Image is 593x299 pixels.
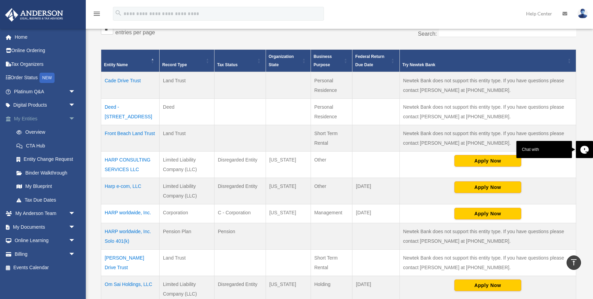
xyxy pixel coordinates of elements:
td: Land Trust [159,72,214,99]
td: HARP worldwide, Inc. Solo 401(k) [101,223,160,250]
span: arrow_drop_down [69,234,82,248]
th: Record Type: Activate to sort [159,50,214,72]
button: Apply Now [454,155,521,167]
td: [DATE] [352,204,399,223]
td: Short Term Rental [311,250,352,276]
span: Organization State [269,54,294,67]
span: arrow_drop_down [69,207,82,221]
a: Order StatusNEW [5,71,86,85]
div: Try Newtek Bank [403,61,566,69]
td: Disregarded Entity [214,178,266,204]
td: Pension Plan [159,223,214,250]
td: Other [311,152,352,178]
td: [US_STATE] [266,178,311,204]
td: Land Trust [159,250,214,276]
a: Platinum Q&Aarrow_drop_down [5,85,86,98]
span: Business Purpose [314,54,332,67]
td: Personal Residence [311,99,352,125]
td: Front Beach Land Trust [101,125,160,152]
td: Newtek Bank does not support this entity type. If you have questions please contact [PERSON_NAME]... [399,72,576,99]
th: Federal Return Due Date: Activate to sort [352,50,399,72]
td: Newtek Bank does not support this entity type. If you have questions please contact [PERSON_NAME]... [399,125,576,152]
td: Newtek Bank does not support this entity type. If you have questions please contact [PERSON_NAME]... [399,250,576,276]
span: arrow_drop_down [69,112,82,126]
a: menu [93,12,101,18]
span: Record Type [162,62,187,67]
th: Business Purpose: Activate to sort [311,50,352,72]
a: Events Calendar [5,261,86,275]
th: Entity Name: Activate to invert sorting [101,50,160,72]
td: C - Corporation [214,204,266,223]
td: Cade Drive Trust [101,72,160,99]
span: arrow_drop_down [69,247,82,261]
td: Deed [159,99,214,125]
span: Tax Status [217,62,238,67]
a: My Anderson Teamarrow_drop_down [5,207,86,220]
a: Digital Productsarrow_drop_down [5,98,86,112]
button: Apply Now [454,208,521,219]
td: Deed - [STREET_ADDRESS] [101,99,160,125]
td: Harp e-com, LLC [101,178,160,204]
td: Corporation [159,204,214,223]
td: Limited Liability Company (LLC) [159,152,214,178]
td: Newtek Bank does not support this entity type. If you have questions please contact [PERSON_NAME]... [399,99,576,125]
a: CTA Hub [10,139,86,153]
td: HARP worldwide, Inc. [101,204,160,223]
span: Federal Return Due Date [355,54,384,67]
th: Try Newtek Bank : Activate to sort [399,50,576,72]
a: Tax Due Dates [10,193,86,207]
div: NEW [39,73,55,83]
span: Entity Name [104,62,128,67]
i: search [115,9,122,17]
td: Limited Liability Company (LLC) [159,178,214,204]
a: My Documentsarrow_drop_down [5,220,86,234]
span: arrow_drop_down [69,98,82,112]
td: [PERSON_NAME] Drive Trust [101,250,160,276]
td: Management [311,204,352,223]
td: Personal Residence [311,72,352,99]
a: Billingarrow_drop_down [5,247,86,261]
td: Disregarded Entity [214,152,266,178]
label: Search: [418,31,437,37]
a: Home [5,30,86,44]
button: Apply Now [454,279,521,291]
label: entries per page [115,29,155,35]
a: Entity Change Request [10,153,86,166]
td: Other [311,178,352,204]
button: Apply Now [454,181,521,193]
i: vertical_align_top [570,258,578,266]
td: [US_STATE] [266,152,311,178]
a: My Blueprint [10,180,86,193]
span: arrow_drop_down [69,85,82,99]
a: Overview [10,125,82,139]
th: Tax Status: Activate to sort [214,50,266,72]
td: HARP CONSULTING SERVICES LLC [101,152,160,178]
th: Organization State: Activate to sort [266,50,311,72]
a: Online Ordering [5,44,86,58]
td: [DATE] [352,178,399,204]
td: Land Trust [159,125,214,152]
img: User Pic [578,9,588,19]
a: Online Learningarrow_drop_down [5,234,86,248]
i: menu [93,10,101,18]
img: Anderson Advisors Platinum Portal [3,8,65,22]
td: Pension [214,223,266,250]
td: Newtek Bank does not support this entity type. If you have questions please contact [PERSON_NAME]... [399,223,576,250]
a: Binder Walkthrough [10,166,86,180]
span: arrow_drop_down [69,220,82,234]
a: Tax Organizers [5,57,86,71]
td: [US_STATE] [266,204,311,223]
td: Short Term Rental [311,125,352,152]
a: vertical_align_top [567,255,581,270]
a: My Entitiesarrow_drop_down [5,112,86,125]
